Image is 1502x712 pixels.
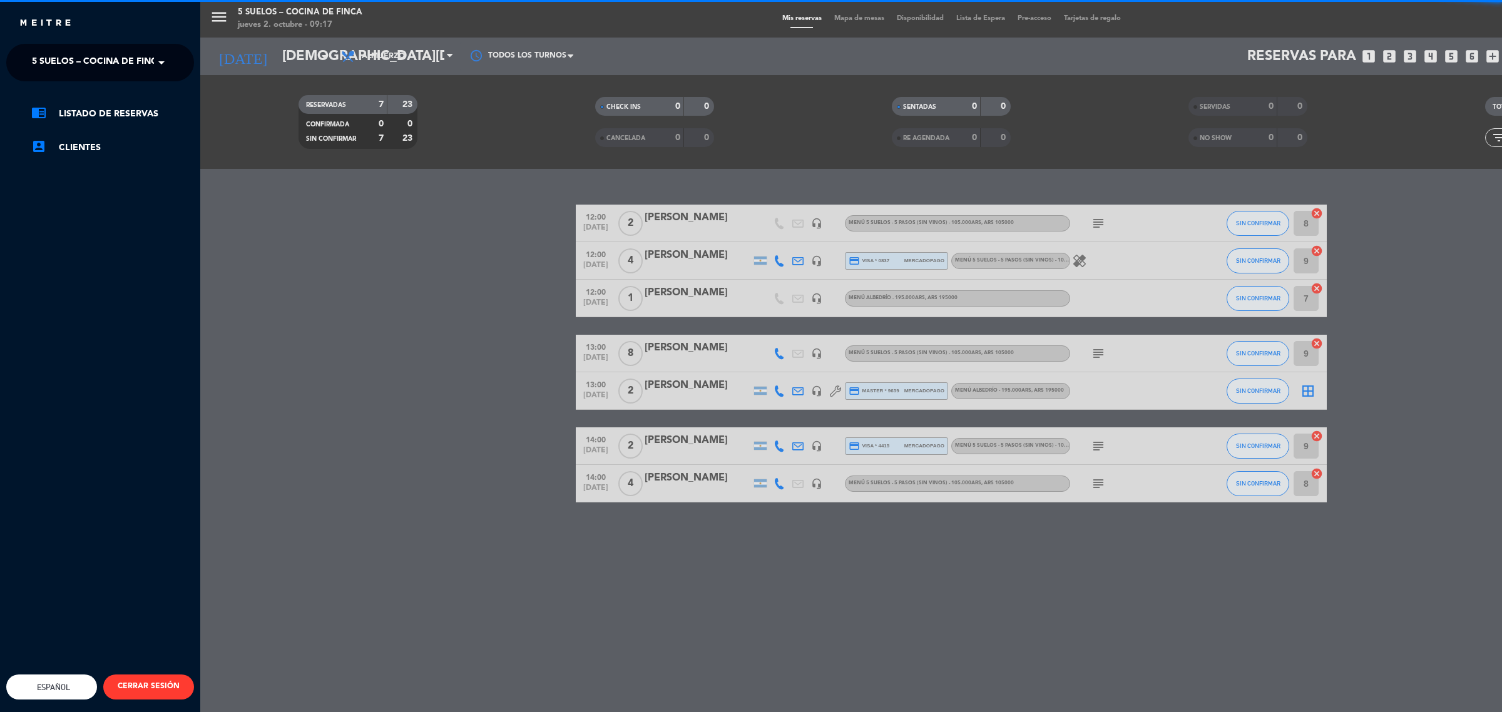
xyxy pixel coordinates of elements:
[32,49,163,76] span: 5 SUELOS – COCINA DE FINCA
[31,105,46,120] i: chrome_reader_mode
[31,139,46,154] i: account_box
[31,140,194,155] a: account_boxClientes
[31,106,194,121] a: chrome_reader_modeListado de Reservas
[19,19,72,28] img: MEITRE
[34,683,70,692] span: Español
[103,674,194,699] button: CERRAR SESIÓN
